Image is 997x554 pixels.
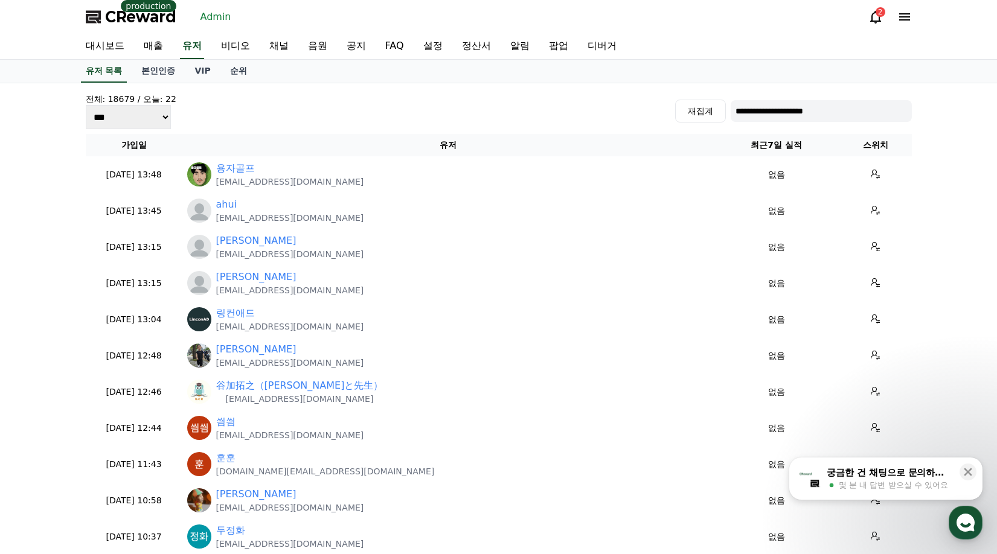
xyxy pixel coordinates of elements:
p: [EMAIL_ADDRESS][DOMAIN_NAME] [216,176,364,188]
p: 없음 [719,168,835,181]
p: 없음 [719,530,835,543]
h4: 전체: 18679 / 오늘: 22 [86,93,176,105]
a: [PERSON_NAME] [216,270,297,284]
img: profile_blank.webp [187,199,211,223]
p: [EMAIL_ADDRESS][DOMAIN_NAME] [216,357,364,369]
th: 유저 [182,134,714,156]
p: 없음 [719,386,835,398]
a: Admin [196,7,236,27]
button: 재집계 [675,100,726,123]
p: [EMAIL_ADDRESS][DOMAIN_NAME] [216,320,364,333]
p: 없음 [719,422,835,435]
a: 대화 [80,383,156,413]
p: [DATE] 13:48 [91,168,178,181]
p: [DATE] 13:15 [91,277,178,290]
div: 2 [876,7,885,17]
img: http://k.kakaocdn.net/dn/nlplU/btsPB1HsDFG/FPnUOvStsCzaRU8wv2cBv1/img_640x640.jpg [187,343,211,368]
a: 용자골프 [216,161,255,176]
p: [EMAIL_ADDRESS][DOMAIN_NAME] [216,538,364,550]
a: ahui [216,197,237,212]
a: [PERSON_NAME] [216,234,297,248]
p: [DATE] 12:44 [91,422,178,435]
p: [DATE] 10:58 [91,494,178,507]
a: 谷加拓之（[PERSON_NAME]と先生） [216,378,383,393]
a: CReward [86,7,176,27]
p: [DATE] 13:45 [91,205,178,217]
a: 대시보드 [76,34,134,59]
img: https://lh3.googleusercontent.com/a/ACg8ocIBt6sIty-wMG1962uqttEYbPnR5BGoy3GdjWtEM3SojipdZWk=s96-c [187,307,211,331]
a: 순위 [220,60,257,83]
a: [PERSON_NAME] [216,342,297,357]
a: 본인인증 [132,60,185,83]
span: 홈 [38,401,45,410]
p: 없음 [719,313,835,326]
a: 유저 [180,34,204,59]
a: 홈 [4,383,80,413]
a: 씜씜 [216,415,236,429]
p: 없음 [719,205,835,217]
p: [EMAIL_ADDRESS][DOMAIN_NAME] [216,248,364,260]
span: 대화 [111,401,125,411]
a: FAQ [376,34,414,59]
p: 없음 [719,494,835,507]
a: 디버거 [578,34,626,59]
p: 없음 [719,458,835,471]
th: 최근7일 실적 [714,134,839,156]
a: 유저 목록 [81,60,127,83]
p: [DATE] 13:04 [91,313,178,326]
p: 없음 [719,349,835,362]
img: profile_blank.webp [187,271,211,295]
p: [EMAIL_ADDRESS][DOMAIN_NAME] [216,212,364,224]
a: 2 [868,10,883,24]
a: 채널 [260,34,298,59]
a: 매출 [134,34,173,59]
a: 팝업 [539,34,578,59]
span: CReward [105,7,176,27]
a: 정산서 [452,34,501,59]
p: [DATE] 13:15 [91,241,178,253]
img: https://lh3.googleusercontent.com/a/ACg8ocJGw--VBmim0n87oH_ttew3Yr4Zn0wrz2iLletSUMDZ9Gy6lA=s96-c [187,416,211,440]
a: 비디오 [211,34,260,59]
a: 설정 [156,383,232,413]
img: https://lh3.googleusercontent.com/a-/ALV-UjU78PeY1rEnqYFlYSRNxtCEBk2XUVk832sluRcRlAkgbrY0yPocfCVn... [187,380,211,404]
img: https://lh3.googleusercontent.com/a/ACg8ocK8jnmbm4-h3ZSlmMC216qlm1znSzQTMkEmxlBCUBwbbuX989O8=s96-c [187,162,211,186]
p: [EMAIL_ADDRESS][DOMAIN_NAME] [216,393,383,405]
p: 없음 [719,241,835,253]
a: 링컨애드 [216,306,255,320]
p: [DATE] 11:43 [91,458,178,471]
a: 훈훈 [216,451,236,465]
img: https://lh3.googleusercontent.com/a/ACg8ocJFiGbh_5P3ZWyxQPeU3pc9AdaTeqMh_NyiF9k1myXYdTBlhJLP=s96-c [187,488,211,512]
a: 두정화 [216,523,245,538]
p: [DATE] 12:48 [91,349,178,362]
p: [DATE] 10:37 [91,530,178,543]
span: 설정 [187,401,201,410]
p: 없음 [719,277,835,290]
p: [DOMAIN_NAME][EMAIL_ADDRESS][DOMAIN_NAME] [216,465,435,477]
a: 공지 [337,34,376,59]
a: VIP [185,60,220,83]
p: [EMAIL_ADDRESS][DOMAIN_NAME] [216,429,364,441]
p: [EMAIL_ADDRESS][DOMAIN_NAME] [216,284,364,296]
p: [EMAIL_ADDRESS][DOMAIN_NAME] [216,501,364,514]
a: 음원 [298,34,337,59]
a: 설정 [414,34,452,59]
img: profile_blank.webp [187,235,211,259]
img: https://lh3.googleusercontent.com/a/ACg8ocL-5LIija2ehlCiHVEx22CM9WlPTNtssxoSw1Gv2pIkB575=s96-c [187,452,211,476]
th: 스위치 [839,134,912,156]
p: [DATE] 12:46 [91,386,178,398]
a: 알림 [501,34,539,59]
th: 가입일 [86,134,182,156]
a: [PERSON_NAME] [216,487,297,501]
img: https://lh3.googleusercontent.com/a/ACg8ocKkdxpWw_UEuGaCrENGcD4K3OReboKlVpaFio0LuvQFMoUGhA=s96-c [187,524,211,549]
